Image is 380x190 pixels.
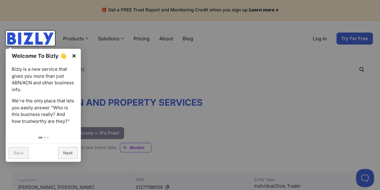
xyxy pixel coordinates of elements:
[12,66,75,93] p: Bizly is a new service that gives you more than just ABN/ACN and other business info.
[12,52,68,60] h1: Welcome To Bizly 👋
[9,147,29,159] a: Back
[67,49,81,62] a: ×
[58,147,78,159] a: Next
[12,98,75,125] p: We're the only place that lets you easily answer "Who is this business really? And how trustworth...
